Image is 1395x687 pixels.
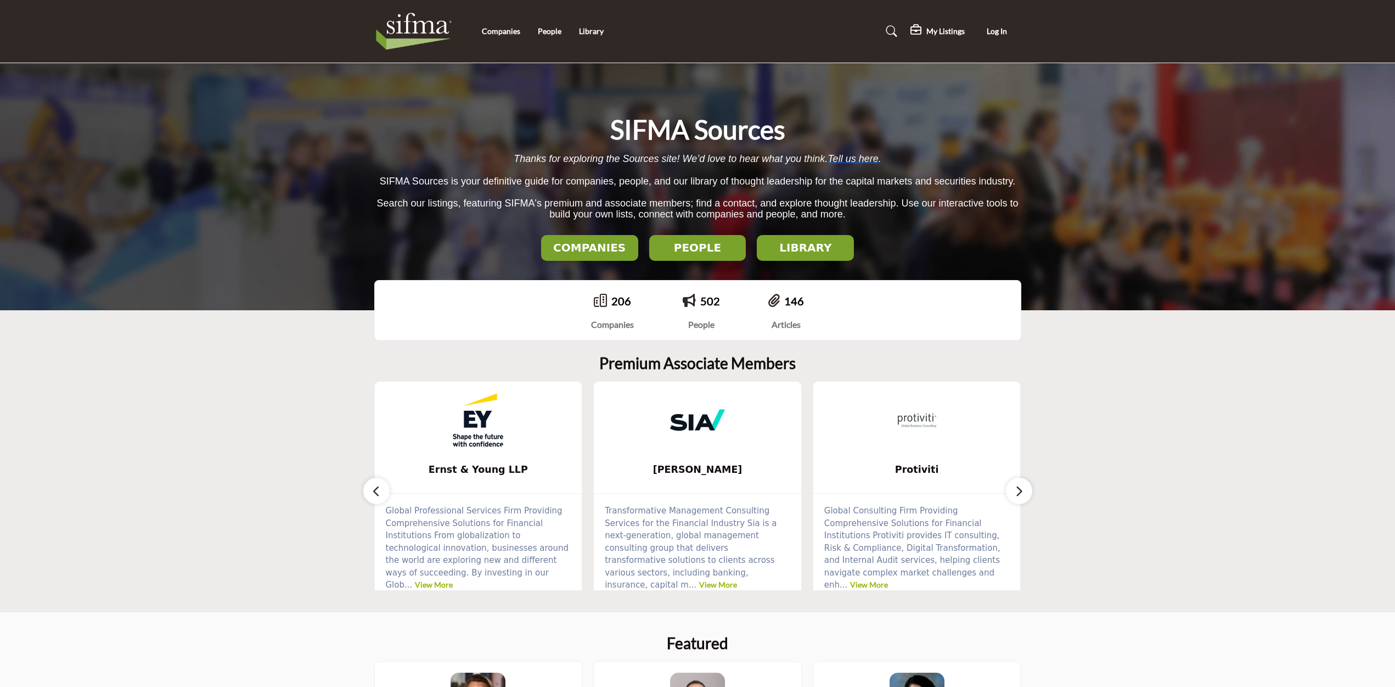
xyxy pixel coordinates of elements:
span: ... [689,580,696,590]
a: Library [579,26,604,36]
span: ... [840,580,847,590]
img: Ernst & Young LLP [451,393,505,448]
span: Thanks for exploring the Sources site! We’d love to hear what you think. . [514,153,881,164]
a: [PERSON_NAME] [594,455,801,484]
span: Search our listings, featuring SIFMA's premium and associate members; find a contact, and explore... [376,198,1018,220]
a: 206 [611,294,631,308]
p: Global Consulting Firm Providing Comprehensive Solutions for Financial Institutions Protiviti pro... [824,505,1010,591]
a: Companies [482,26,520,36]
h1: SIFMA Sources [610,113,785,147]
button: Log In [973,21,1021,42]
a: 502 [700,294,720,308]
a: View More [850,580,888,589]
img: Protiviti [890,393,944,448]
p: Global Professional Services Firm Providing Comprehensive Solutions for Financial Institutions Fr... [386,505,571,591]
b: Sia [610,455,785,484]
button: COMPANIES [541,235,638,261]
p: Transformative Management Consulting Services for the Financial Industry Sia is a next-generation... [605,505,790,591]
a: Protiviti [813,455,1021,484]
h2: Premium Associate Members [599,354,796,373]
a: 146 [784,294,804,308]
div: Articles [768,318,804,331]
span: ... [404,580,412,590]
b: Ernst & Young LLP [391,455,566,484]
img: Sia [670,393,725,448]
h2: PEOPLE [652,241,743,254]
div: People [683,318,720,331]
a: View More [415,580,453,589]
img: Site Logo [374,9,459,53]
span: Ernst & Young LLP [391,462,566,477]
h2: COMPANIES [544,241,635,254]
button: PEOPLE [649,235,746,261]
h5: My Listings [926,26,965,36]
span: Protiviti [830,462,1004,477]
h2: LIBRARY [760,241,851,254]
a: Search [875,23,904,40]
div: Companies [591,318,634,331]
a: View More [699,580,737,589]
a: Ernst & Young LLP [375,455,582,484]
button: LIBRARY [757,235,854,261]
span: Log In [987,26,1007,36]
h2: Featured [667,634,728,653]
span: [PERSON_NAME] [610,462,785,477]
div: My Listings [910,25,965,38]
b: Protiviti [830,455,1004,484]
a: Tell us here [828,153,878,164]
a: People [538,26,561,36]
span: SIFMA Sources is your definitive guide for companies, people, and our library of thought leadersh... [380,176,1015,187]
